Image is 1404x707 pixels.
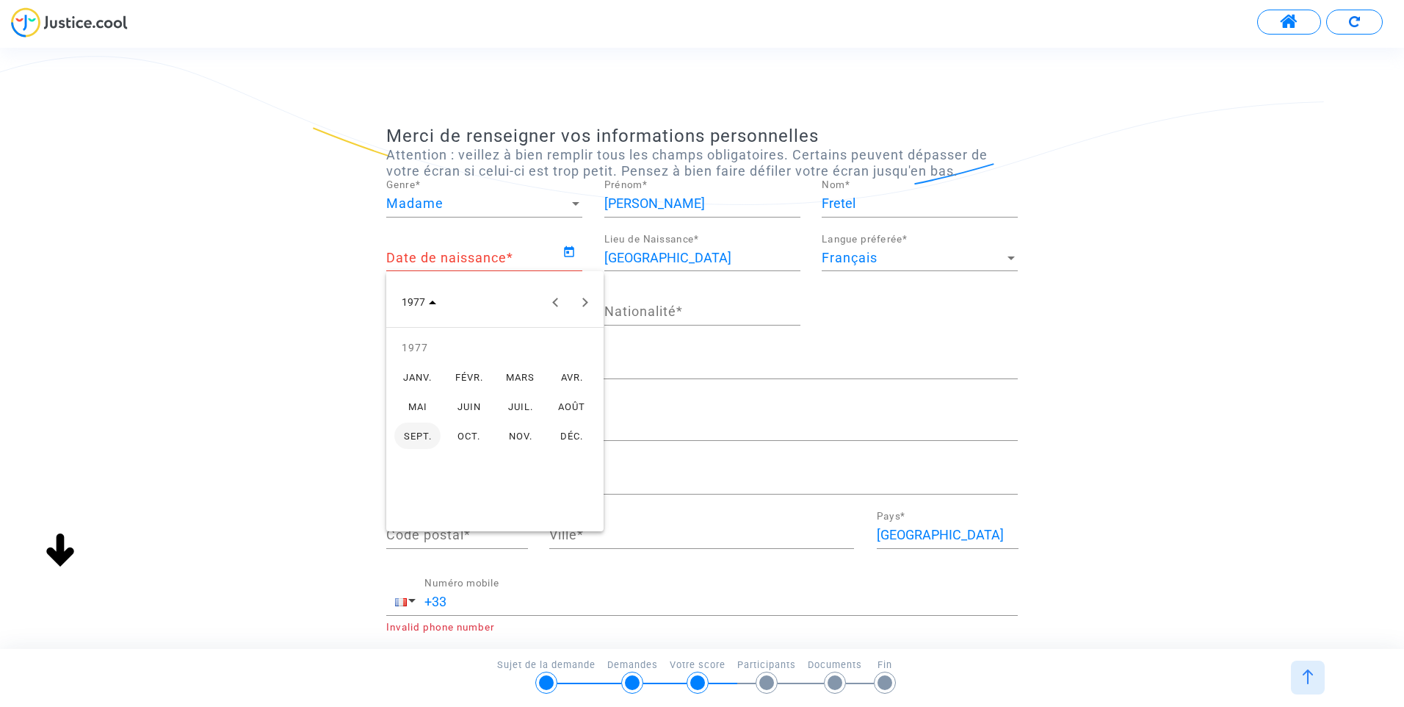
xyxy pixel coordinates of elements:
[394,393,441,420] div: MAI
[546,392,598,421] td: août 1977
[497,364,543,390] div: MARS
[541,287,571,317] button: Previous year
[546,421,598,451] td: décembre 1977
[546,362,598,392] td: avril 1977
[446,393,492,420] div: JUIN
[549,364,595,390] div: AVR.
[497,393,543,420] div: JUIL.
[394,364,441,390] div: JANV.
[495,392,546,421] td: juillet 1977
[444,392,495,421] td: juin 1977
[390,287,448,317] button: Choose date
[497,423,543,449] div: NOV.
[446,423,492,449] div: OCT.
[394,423,441,449] div: SEPT.
[402,297,425,309] span: 1977
[495,362,546,392] td: mars 1977
[549,423,595,449] div: DÉC.
[495,421,546,451] td: novembre 1977
[444,421,495,451] td: octobre 1977
[549,393,595,420] div: AOÛT
[392,421,444,451] td: septembre 1977
[571,287,600,317] button: Next year
[446,364,492,390] div: FÉVR.
[392,362,444,392] td: janvier 1977
[444,362,495,392] td: février 1977
[392,333,598,362] td: 1977
[392,392,444,421] td: mai 1977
